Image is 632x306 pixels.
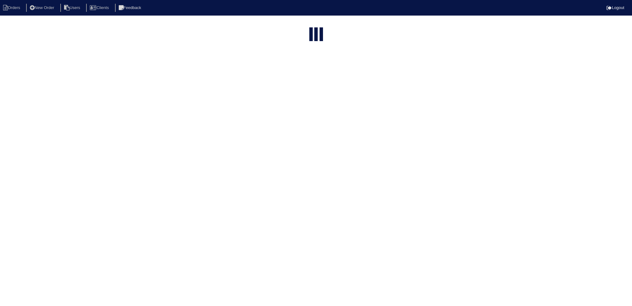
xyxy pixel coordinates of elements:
a: New Order [26,5,59,10]
a: Users [60,5,85,10]
li: Clients [86,4,114,12]
li: Users [60,4,85,12]
a: Logout [607,5,624,10]
li: Feedback [115,4,146,12]
li: New Order [26,4,59,12]
div: loading... [314,27,318,42]
a: Clients [86,5,114,10]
